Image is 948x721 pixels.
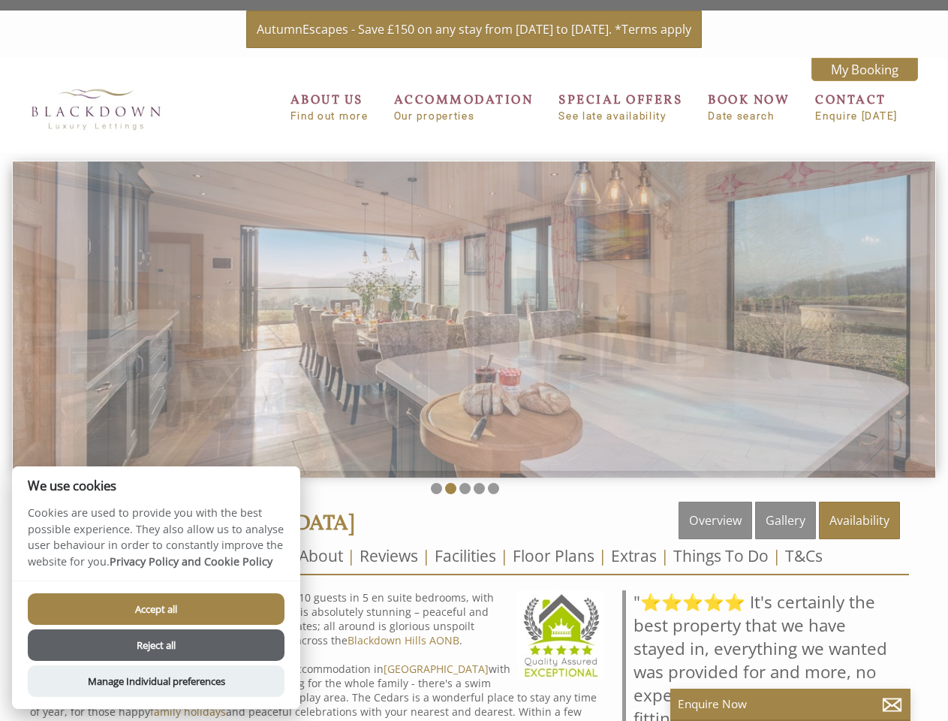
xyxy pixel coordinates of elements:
small: See late availability [558,110,682,122]
small: Date search [708,110,790,122]
a: Extras [611,545,657,566]
button: Manage Individual preferences [28,665,284,697]
a: About [299,545,343,566]
a: BOOK NOWDate search [708,92,790,122]
a: Availability [819,502,900,539]
a: Facilities [435,545,496,566]
small: Enquire [DATE] [815,110,898,122]
a: CONTACTEnquire [DATE] [815,92,898,122]
a: Floor Plans [513,545,594,566]
button: Accept all [28,593,284,625]
a: ABOUT USFind out more [290,92,369,122]
a: T&Cs [785,545,823,566]
a: family holidays [150,704,226,719]
p: Enquire Now [678,696,903,712]
a: Blackdown Hills AONB [348,633,459,647]
h2: We use cookies [12,478,300,493]
a: ACCOMMODATIONOur properties [394,92,534,122]
a: Privacy Policy and Cookie Policy [110,554,272,569]
small: Find out more [290,110,369,122]
a: Things To Do [673,545,769,566]
a: Gallery [755,502,816,539]
a: Overview [679,502,752,539]
a: Reviews [360,545,418,566]
a: SPECIAL OFFERSSee late availability [558,92,682,122]
a: AutumnEscapes - Save £150 on any stay from [DATE] to [DATE]. *Terms apply [246,11,702,48]
button: Reject all [28,629,284,661]
img: Blackdown Luxury Lettings [21,80,171,137]
p: Cookies are used to provide you with the best possible experience. They also allow us to analyse ... [12,505,300,581]
small: Our properties [394,110,534,122]
a: [GEOGRAPHIC_DATA] [384,662,489,676]
img: Sleeps12.com - Quality Assured - 5 Star Exceptional Award [517,590,604,679]
a: My Booking [811,58,918,81]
